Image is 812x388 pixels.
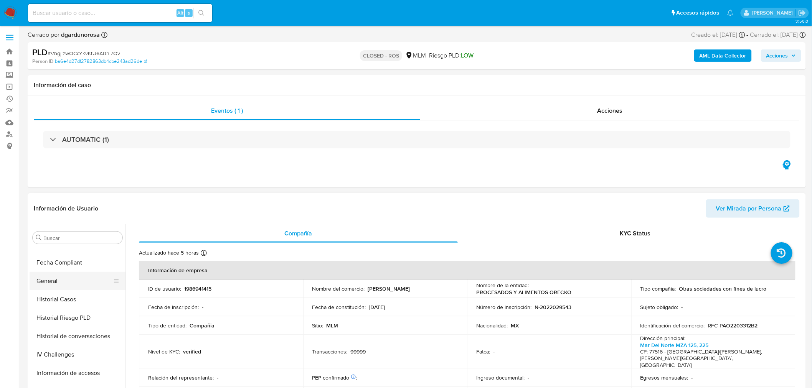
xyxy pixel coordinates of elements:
[677,9,720,17] span: Accesos rápidos
[148,348,180,355] p: Nivel de KYC :
[369,304,385,311] p: [DATE]
[528,374,529,381] p: -
[640,374,688,381] p: Egresos mensuales :
[188,9,190,16] span: s
[148,374,214,381] p: Relación del representante :
[493,348,495,355] p: -
[43,235,119,242] input: Buscar
[312,348,348,355] p: Transacciones :
[183,348,201,355] p: verified
[640,341,709,349] a: Mar Del Norte MZA 125, 225
[30,290,125,309] button: Historial Casos
[139,249,199,256] p: Actualizado hace 5 horas
[312,374,357,381] p: PEP confirmado :
[747,31,749,39] span: -
[351,348,366,355] p: 99999
[640,349,783,369] h4: CP: 77516 - [GEOGRAPHIC_DATA]/[PERSON_NAME], [PERSON_NAME][GEOGRAPHIC_DATA], [GEOGRAPHIC_DATA]
[190,322,215,329] p: Compañia
[184,285,211,292] p: 1986941415
[28,31,100,39] span: Cerrado por
[55,58,147,65] a: ba6e4d27df2782863db4cbe243ad26de
[30,309,125,327] button: Historial Riesgo PLD
[43,131,791,148] div: AUTOMATIC (1)
[640,285,676,292] p: Tipo compañía :
[511,322,519,329] p: MX
[716,199,782,218] span: Ver Mirada por Persona
[597,106,622,115] span: Acciones
[312,285,365,292] p: Nombre del comercio :
[48,49,120,57] span: # VbgjlzwOCcYKvKtU6A0hi7Qv
[32,58,53,65] b: Person ID
[139,261,795,279] th: Información de empresa
[368,285,410,292] p: [PERSON_NAME]
[312,304,366,311] p: Fecha de constitución :
[752,9,795,16] p: marianathalie.grajeda@mercadolibre.com.mx
[692,374,693,381] p: -
[535,304,571,311] p: N-2022029543
[750,31,806,39] div: Cerrado el: [DATE]
[476,374,525,381] p: Ingreso documental :
[28,8,212,18] input: Buscar usuario o caso...
[193,8,209,18] button: search-icon
[405,51,426,60] div: MLM
[30,345,125,364] button: IV Challenges
[34,205,98,212] h1: Información de Usuario
[30,364,125,382] button: Información de accesos
[476,304,531,311] p: Número de inscripción :
[640,322,705,329] p: Identificación del comercio :
[476,289,571,296] p: PROCESADOS Y ALIMENTOS ORECKO
[700,49,746,62] b: AML Data Collector
[36,235,42,241] button: Buscar
[312,322,323,329] p: Sitio :
[476,322,508,329] p: Nacionalidad :
[148,304,199,311] p: Fecha de inscripción :
[211,106,243,115] span: Eventos ( 1 )
[708,322,758,329] p: RFC PAO2203312B2
[766,49,788,62] span: Acciones
[692,31,745,39] div: Creado el: [DATE]
[217,374,218,381] p: -
[30,272,119,290] button: General
[476,348,490,355] p: Fatca :
[476,282,529,289] p: Nombre de la entidad :
[682,304,683,311] p: -
[62,135,109,144] h3: AUTOMATIC (1)
[706,199,800,218] button: Ver Mirada por Persona
[30,327,125,345] button: Historial de conversaciones
[202,304,203,311] p: -
[640,304,678,311] p: Sujeto obligado :
[360,50,402,61] p: CLOSED - ROS
[679,285,767,292] p: Otras sociedades con fines de lucro
[694,49,752,62] button: AML Data Collector
[284,229,312,238] span: Compañía
[620,229,651,238] span: KYC Status
[798,9,806,17] a: Salir
[327,322,338,329] p: MLM
[461,51,474,60] span: LOW
[640,335,686,342] p: Dirección principal :
[177,9,183,16] span: Alt
[761,49,801,62] button: Acciones
[429,51,474,60] span: Riesgo PLD:
[148,322,186,329] p: Tipo de entidad :
[727,10,734,16] a: Notificaciones
[34,81,800,89] h1: Información del caso
[148,285,181,292] p: ID de usuario :
[59,30,100,39] b: dgardunorosa
[30,253,125,272] button: Fecha Compliant
[32,46,48,58] b: PLD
